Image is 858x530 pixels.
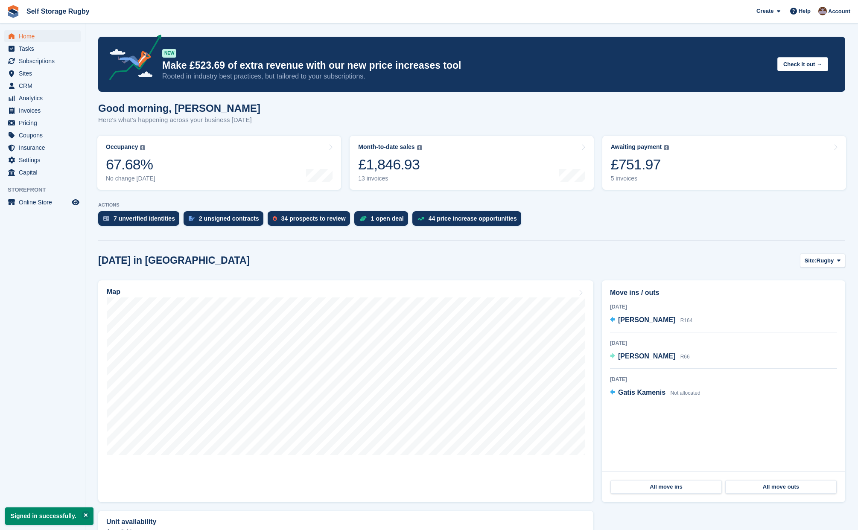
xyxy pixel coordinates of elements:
[162,59,770,72] p: Make £523.69 of extra revenue with our new price increases tool
[611,175,669,182] div: 5 invoices
[4,55,81,67] a: menu
[611,156,669,173] div: £751.97
[610,351,690,362] a: [PERSON_NAME] R66
[98,255,250,266] h2: [DATE] in [GEOGRAPHIC_DATA]
[19,117,70,129] span: Pricing
[4,196,81,208] a: menu
[680,354,690,360] span: R66
[358,156,422,173] div: £1,846.93
[140,145,145,150] img: icon-info-grey-7440780725fd019a000dd9b08b2336e03edf1995a4989e88bcd33f0948082b44.svg
[412,211,525,230] a: 44 price increase opportunities
[98,211,184,230] a: 7 unverified identities
[268,211,354,230] a: 34 prospects to review
[4,43,81,55] a: menu
[4,105,81,116] a: menu
[350,136,593,190] a: Month-to-date sales £1,846.93 13 invoices
[19,142,70,154] span: Insurance
[19,55,70,67] span: Subscriptions
[429,215,517,222] div: 44 price increase opportunities
[610,480,722,494] a: All move ins
[19,196,70,208] span: Online Store
[4,80,81,92] a: menu
[800,253,845,268] button: Site: Rugby
[8,186,85,194] span: Storefront
[98,102,260,114] h1: Good morning, [PERSON_NAME]
[4,30,81,42] a: menu
[610,288,837,298] h2: Move ins / outs
[106,143,138,151] div: Occupancy
[19,80,70,92] span: CRM
[273,216,277,221] img: prospect-51fa495bee0391a8d652442698ab0144808aea92771e9ea1ae160a38d050c398.svg
[19,129,70,141] span: Coupons
[98,280,593,502] a: Map
[417,145,422,150] img: icon-info-grey-7440780725fd019a000dd9b08b2336e03edf1995a4989e88bcd33f0948082b44.svg
[106,518,156,526] h2: Unit availability
[4,129,81,141] a: menu
[106,156,155,173] div: 67.68%
[611,143,662,151] div: Awaiting payment
[114,215,175,222] div: 7 unverified identities
[7,5,20,18] img: stora-icon-8386f47178a22dfd0bd8f6a31ec36ba5ce8667c1dd55bd0f319d3a0aa187defe.svg
[671,390,700,396] span: Not allocated
[70,197,81,207] a: Preview store
[371,215,404,222] div: 1 open deal
[162,72,770,81] p: Rooted in industry best practices, but tailored to your subscriptions.
[5,507,93,525] p: Signed in successfully.
[664,145,669,150] img: icon-info-grey-7440780725fd019a000dd9b08b2336e03edf1995a4989e88bcd33f0948082b44.svg
[19,43,70,55] span: Tasks
[358,143,414,151] div: Month-to-date sales
[4,142,81,154] a: menu
[97,136,341,190] a: Occupancy 67.68% No change [DATE]
[19,154,70,166] span: Settings
[199,215,259,222] div: 2 unsigned contracts
[162,49,176,58] div: NEW
[610,387,700,399] a: Gatis Kamenis Not allocated
[19,30,70,42] span: Home
[189,216,195,221] img: contract_signature_icon-13c848040528278c33f63329250d36e43548de30e8caae1d1a13099fd9432cc5.svg
[184,211,268,230] a: 2 unsigned contracts
[354,211,412,230] a: 1 open deal
[602,136,846,190] a: Awaiting payment £751.97 5 invoices
[618,352,675,360] span: [PERSON_NAME]
[4,92,81,104] a: menu
[805,256,817,265] span: Site:
[828,7,850,16] span: Account
[618,316,675,323] span: [PERSON_NAME]
[817,256,834,265] span: Rugby
[610,315,692,326] a: [PERSON_NAME] R164
[102,35,162,83] img: price-adjustments-announcement-icon-8257ccfd72463d97f412b2fc003d46551f7dbcb40ab6d574587a9cd5c0d94...
[756,7,773,15] span: Create
[725,480,837,494] a: All move outs
[618,389,665,396] span: Gatis Kamenis
[19,105,70,116] span: Invoices
[281,215,346,222] div: 34 prospects to review
[103,216,109,221] img: verify_identity-adf6edd0f0f0b5bbfe63781bf79b02c33cf7c696d77639b501bdc392416b5a36.svg
[98,115,260,125] p: Here's what's happening across your business [DATE]
[359,215,367,221] img: deal-1b604bf984904fb50ccaf53a9ad4b4a5d6e5aea283cecdc64d6e3604feb123c2.svg
[799,7,811,15] span: Help
[680,317,693,323] span: R164
[358,175,422,182] div: 13 invoices
[23,4,93,18] a: Self Storage Rugby
[4,154,81,166] a: menu
[19,166,70,178] span: Capital
[610,339,837,347] div: [DATE]
[4,117,81,129] a: menu
[610,303,837,311] div: [DATE]
[417,217,424,221] img: price_increase_opportunities-93ffe204e8149a01c8c9dc8f82e8f89637d9d84a8eef4429ea346261dce0b2c0.svg
[98,202,845,208] p: ACTIONS
[19,92,70,104] span: Analytics
[4,166,81,178] a: menu
[777,57,828,71] button: Check it out →
[106,175,155,182] div: No change [DATE]
[818,7,827,15] img: Amanda Orton
[4,67,81,79] a: menu
[610,376,837,383] div: [DATE]
[19,67,70,79] span: Sites
[107,288,120,296] h2: Map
